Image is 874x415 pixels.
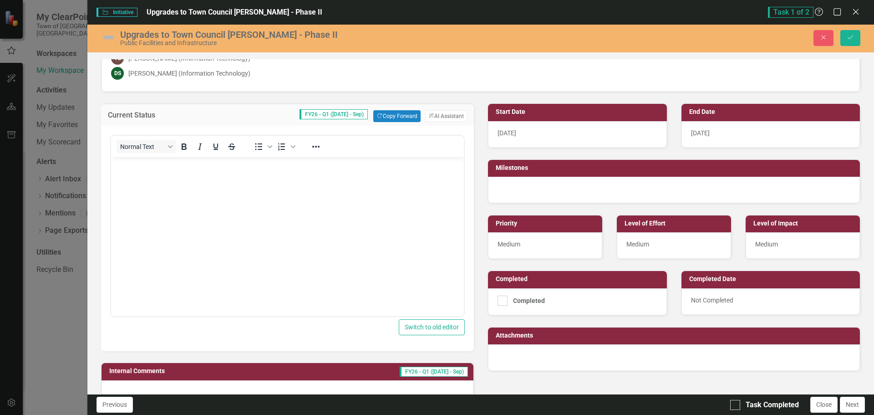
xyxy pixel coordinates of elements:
[691,129,710,137] span: [DATE]
[496,332,855,339] h3: Attachments
[625,220,727,227] h3: Level of Effort
[498,129,516,137] span: [DATE]
[308,140,324,153] button: Reveal or hide additional toolbar items
[496,220,598,227] h3: Priority
[689,108,856,115] h3: End Date
[689,276,856,282] h3: Completed Date
[425,110,467,122] button: AI Assistant
[120,30,528,40] div: Upgrades to Town Council [PERSON_NAME] - Phase II
[496,108,662,115] h3: Start Date
[224,140,239,153] button: Strikethrough
[496,164,855,171] h3: Milestones
[111,157,464,316] iframe: Rich Text Area
[373,110,420,122] button: Copy Forward
[97,397,133,413] button: Previous
[768,7,813,18] span: Task 1 of 2
[101,30,116,45] img: Not Defined
[120,143,165,150] span: Normal Text
[147,8,322,16] span: Upgrades to Town Council [PERSON_NAME] - Phase II
[120,40,528,46] div: Public Facilities and Infrastructure
[128,69,250,78] div: [PERSON_NAME] (Information Technology)
[399,319,465,335] button: Switch to old editor
[192,140,208,153] button: Italic
[274,140,297,153] div: Numbered list
[496,276,662,282] h3: Completed
[208,140,224,153] button: Underline
[117,140,176,153] button: Block Normal Text
[753,220,855,227] h3: Level of Impact
[810,397,838,413] button: Close
[97,8,137,17] span: Initiative
[498,241,520,248] span: Medium
[176,140,192,153] button: Bold
[840,397,865,413] button: Next
[108,111,187,119] h3: Current Status
[109,368,269,374] h3: Internal Comments
[755,241,778,248] span: Medium
[111,67,124,80] div: DS
[681,288,860,315] div: Not Completed
[300,109,368,119] span: FY26 - Q1 ([DATE] - Sep)
[626,241,649,248] span: Medium
[746,400,799,410] div: Task Completed
[400,367,468,377] span: FY26 - Q1 ([DATE] - Sep)
[251,140,274,153] div: Bullet list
